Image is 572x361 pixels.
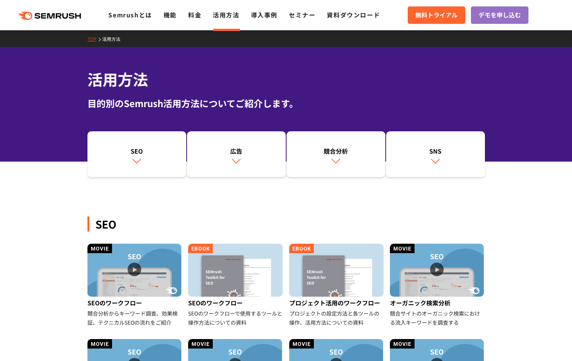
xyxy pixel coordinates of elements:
[289,10,315,19] a: セミナー
[87,244,182,327] a: SEOのワークフロー 競合分析からキーワード調査、効果検証、テクニカルSEOの流れをご紹介
[188,297,283,309] div: SEOのワークフロー
[289,244,384,327] a: プロジェクト活用のワークフロー プロジェクトの設定方法と各ツールの操作、活用方法についての資料
[251,10,277,19] a: 導入事例
[188,10,201,19] a: 料金
[408,6,465,24] a: 無料トライアル
[87,309,182,327] div: 競合分析からキーワード調査、効果検証、テクニカルSEOの流れをご紹介
[390,309,485,327] div: 競合サイトのオーガニック検索における流入キーワードを調査する
[87,96,485,110] div: 目的別のSemrush活用方法についてご紹介します。
[290,146,382,156] div: 競合分析
[87,216,485,232] div: SEO
[102,36,126,42] a: 活用方法
[327,10,380,19] a: 資料ダウンロード
[191,146,282,156] div: 広告
[390,146,481,156] div: SNS
[287,131,385,177] a: 競合分析
[213,10,239,19] a: 活用方法
[386,131,485,177] a: SNS
[188,244,283,327] a: SEOのワークフロー SEOのワークフローで使用するツールと操作方法についての資料
[87,131,186,177] a: SEO
[108,10,152,19] a: Semrushとは
[478,10,521,20] span: デモを申し込む
[188,309,283,327] div: SEOのワークフローで使用するツールと操作方法についての資料
[87,297,182,309] div: SEOのワークフロー
[471,6,528,24] a: デモを申し込む
[87,68,485,90] h1: 活用方法
[289,309,384,327] div: プロジェクトの設定方法と各ツールの操作、活用方法についての資料
[390,297,485,309] div: オーガニック検索分析
[289,297,384,309] div: プロジェクト活用のワークフロー
[390,244,485,327] a: オーガニック検索分析 競合サイトのオーガニック検索における流入キーワードを調査する
[87,36,102,42] a: TOP
[164,10,177,19] a: 機能
[415,10,458,20] span: 無料トライアル
[187,131,286,177] a: 広告
[91,146,182,156] div: SEO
